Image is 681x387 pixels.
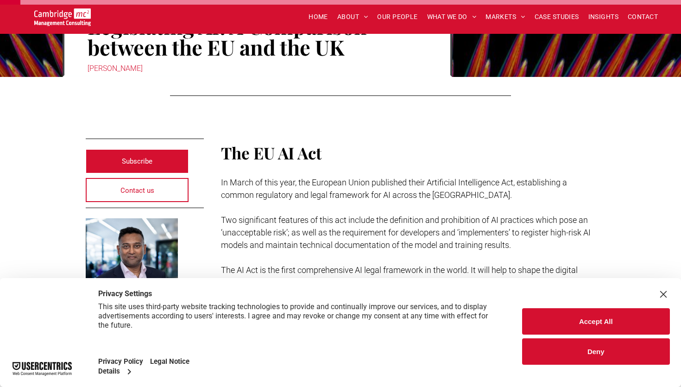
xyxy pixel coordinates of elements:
span: The EU AI Act [221,142,322,164]
span: Contact us [120,179,154,202]
span: In March of this year, the European Union published their Artificial Intelligence Act, establishi... [221,178,567,200]
a: CONTACT [623,10,662,24]
a: MARKETS [481,10,530,24]
a: Subscribe [86,149,189,173]
span: Subscribe [122,150,152,173]
a: ABOUT [333,10,373,24]
a: HOME [304,10,333,24]
a: INSIGHTS [584,10,623,24]
h1: Legislating AI: A Comparison between the EU and the UK [88,15,427,58]
a: CASE STUDIES [530,10,584,24]
a: Rachi Weerasinghe [86,218,178,297]
span: The AI Act is the first comprehensive AI legal framework in the world. It will help to shape the ... [221,265,578,287]
a: OUR PEOPLE [372,10,422,24]
img: Go to Homepage [34,8,91,26]
div: [PERSON_NAME] [88,62,427,75]
span: Two significant features of this act include the definition and prohibition of AI practices which... [221,215,591,250]
a: Contact us [86,178,189,202]
a: WHAT WE DO [422,10,481,24]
